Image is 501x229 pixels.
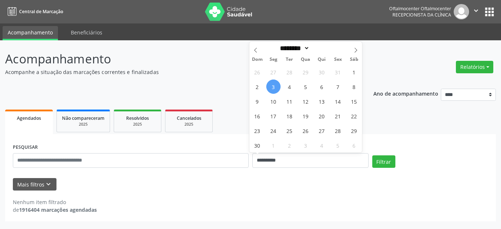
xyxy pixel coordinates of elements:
[266,94,281,108] span: Novembro 10, 2025
[331,65,345,79] span: Outubro 31, 2025
[13,142,38,153] label: PESQUISAR
[282,123,297,138] span: Novembro 25, 2025
[250,80,264,94] span: Novembro 2, 2025
[331,80,345,94] span: Novembro 7, 2025
[282,138,297,152] span: Dezembro 2, 2025
[392,12,451,18] span: Recepcionista da clínica
[472,7,480,15] i: 
[5,68,349,76] p: Acompanhe a situação das marcações correntes e finalizadas
[483,5,496,18] button: apps
[331,109,345,123] span: Novembro 21, 2025
[299,94,313,108] span: Novembro 12, 2025
[19,206,97,213] strong: 1916404 marcações agendadas
[266,109,281,123] span: Novembro 17, 2025
[278,44,310,52] select: Month
[315,80,329,94] span: Novembro 6, 2025
[282,109,297,123] span: Novembro 18, 2025
[5,5,63,18] a: Central de Marcação
[62,122,105,127] div: 2025
[315,109,329,123] span: Novembro 20, 2025
[299,65,313,79] span: Outubro 29, 2025
[330,57,346,62] span: Sex
[315,123,329,138] span: Novembro 27, 2025
[469,4,483,19] button: 
[299,138,313,152] span: Dezembro 3, 2025
[13,178,56,191] button: Mais filtroskeyboard_arrow_down
[331,94,345,108] span: Novembro 14, 2025
[347,123,361,138] span: Novembro 29, 2025
[250,94,264,108] span: Novembro 9, 2025
[347,109,361,123] span: Novembro 22, 2025
[315,65,329,79] span: Outubro 30, 2025
[171,122,207,127] div: 2025
[5,50,349,68] p: Acompanhamento
[266,65,281,79] span: Outubro 27, 2025
[62,115,105,121] span: Não compareceram
[372,155,395,168] button: Filtrar
[299,123,313,138] span: Novembro 26, 2025
[19,8,63,15] span: Central de Marcação
[119,122,156,127] div: 2025
[282,65,297,79] span: Outubro 28, 2025
[373,89,438,98] p: Ano de acompanhamento
[315,138,329,152] span: Dezembro 4, 2025
[249,57,266,62] span: Dom
[177,115,201,121] span: Cancelados
[3,26,58,40] a: Acompanhamento
[44,180,52,188] i: keyboard_arrow_down
[13,198,97,206] div: Nenhum item filtrado
[266,138,281,152] span: Dezembro 1, 2025
[315,94,329,108] span: Novembro 13, 2025
[266,123,281,138] span: Novembro 24, 2025
[126,115,149,121] span: Resolvidos
[250,65,264,79] span: Outubro 26, 2025
[281,57,297,62] span: Ter
[250,138,264,152] span: Novembro 30, 2025
[347,80,361,94] span: Novembro 8, 2025
[297,57,314,62] span: Qua
[331,138,345,152] span: Dezembro 5, 2025
[456,61,493,73] button: Relatórios
[266,80,281,94] span: Novembro 3, 2025
[347,94,361,108] span: Novembro 15, 2025
[346,57,362,62] span: Sáb
[314,57,330,62] span: Qui
[13,206,97,214] div: de
[347,65,361,79] span: Novembro 1, 2025
[299,80,313,94] span: Novembro 5, 2025
[250,109,264,123] span: Novembro 16, 2025
[66,26,107,39] a: Beneficiários
[299,109,313,123] span: Novembro 19, 2025
[310,44,334,52] input: Year
[282,80,297,94] span: Novembro 4, 2025
[389,5,451,12] div: Oftalmocenter Oftalmocenter
[331,123,345,138] span: Novembro 28, 2025
[250,123,264,138] span: Novembro 23, 2025
[454,4,469,19] img: img
[347,138,361,152] span: Dezembro 6, 2025
[282,94,297,108] span: Novembro 11, 2025
[265,57,281,62] span: Seg
[17,115,41,121] span: Agendados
